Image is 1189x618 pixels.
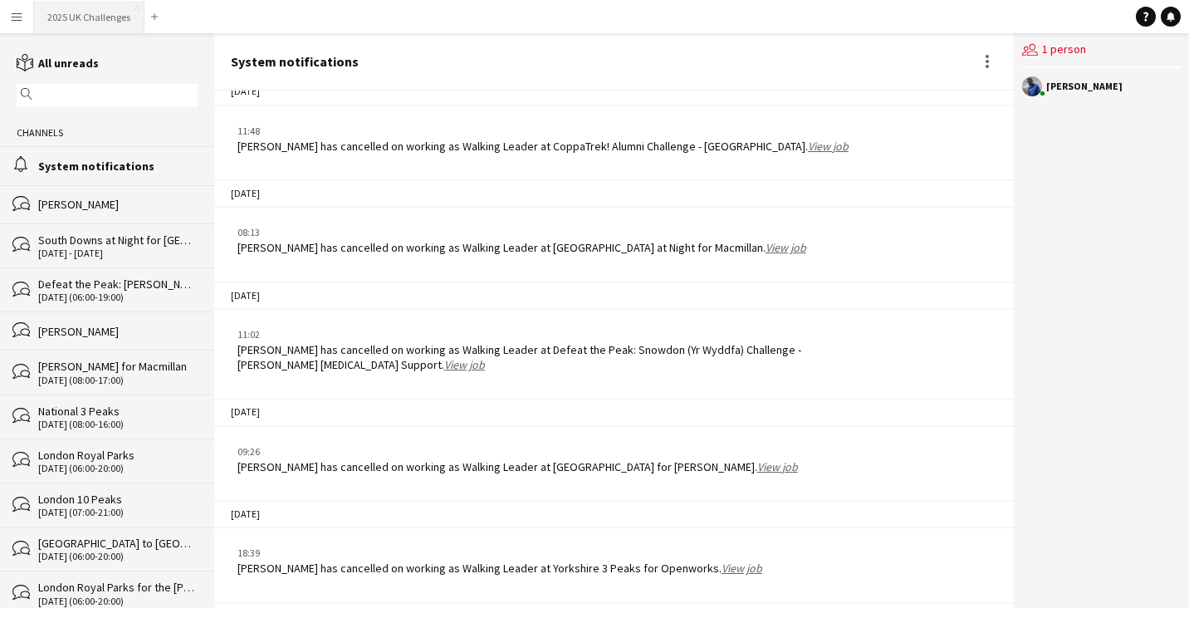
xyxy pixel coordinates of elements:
[1022,33,1181,68] div: 1 person
[38,536,198,551] div: [GEOGRAPHIC_DATA] to [GEOGRAPHIC_DATA] for Capital One
[38,507,198,518] div: [DATE] (07:00-21:00)
[237,546,762,561] div: 18:39
[17,56,99,71] a: All unreads
[444,357,485,372] a: View job
[237,444,798,459] div: 09:26
[38,233,198,248] div: South Downs at Night for [GEOGRAPHIC_DATA]
[231,54,359,69] div: System notifications
[237,459,798,474] div: [PERSON_NAME] has cancelled on working as Walking Leader at [GEOGRAPHIC_DATA] for [PERSON_NAME].
[34,1,144,33] button: 2025 UK Challenges
[38,248,198,259] div: [DATE] - [DATE]
[38,375,198,386] div: [DATE] (08:00-17:00)
[38,277,198,292] div: Defeat the Peak: [PERSON_NAME] (by day) for Macmillan
[808,139,849,154] a: View job
[214,500,1014,528] div: [DATE]
[38,404,198,419] div: National 3 Peaks
[237,124,849,139] div: 11:48
[38,324,198,339] div: [PERSON_NAME]
[237,240,806,255] div: [PERSON_NAME] has cancelled on working as Walking Leader at [GEOGRAPHIC_DATA] at Night for Macmil...
[38,463,198,474] div: [DATE] (06:00-20:00)
[237,139,849,154] div: [PERSON_NAME] has cancelled on working as Walking Leader at CoppaTrek! Alumni Challenge - [GEOGRA...
[38,292,198,303] div: [DATE] (06:00-19:00)
[722,561,762,576] a: View job
[38,492,198,507] div: London 10 Peaks
[38,448,198,463] div: London Royal Parks
[237,225,806,240] div: 08:13
[38,596,198,607] div: [DATE] (06:00-20:00)
[38,197,198,212] div: [PERSON_NAME]
[766,240,806,255] a: View job
[38,551,198,562] div: [DATE] (06:00-20:00)
[237,327,870,342] div: 11:02
[757,459,798,474] a: View job
[237,561,762,576] div: [PERSON_NAME] has cancelled on working as Walking Leader at Yorkshire 3 Peaks for Openworks.
[214,398,1014,426] div: [DATE]
[237,342,870,372] div: [PERSON_NAME] has cancelled on working as Walking Leader at Defeat the Peak: Snowdon (Yr Wyddfa) ...
[1046,81,1123,91] div: [PERSON_NAME]
[214,179,1014,208] div: [DATE]
[214,282,1014,310] div: [DATE]
[38,419,198,430] div: [DATE] (08:00-16:00)
[38,159,198,174] div: System notifications
[38,580,198,595] div: London Royal Parks for the [PERSON_NAME] Trust
[214,77,1014,105] div: [DATE]
[38,359,198,374] div: [PERSON_NAME] for Macmillan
